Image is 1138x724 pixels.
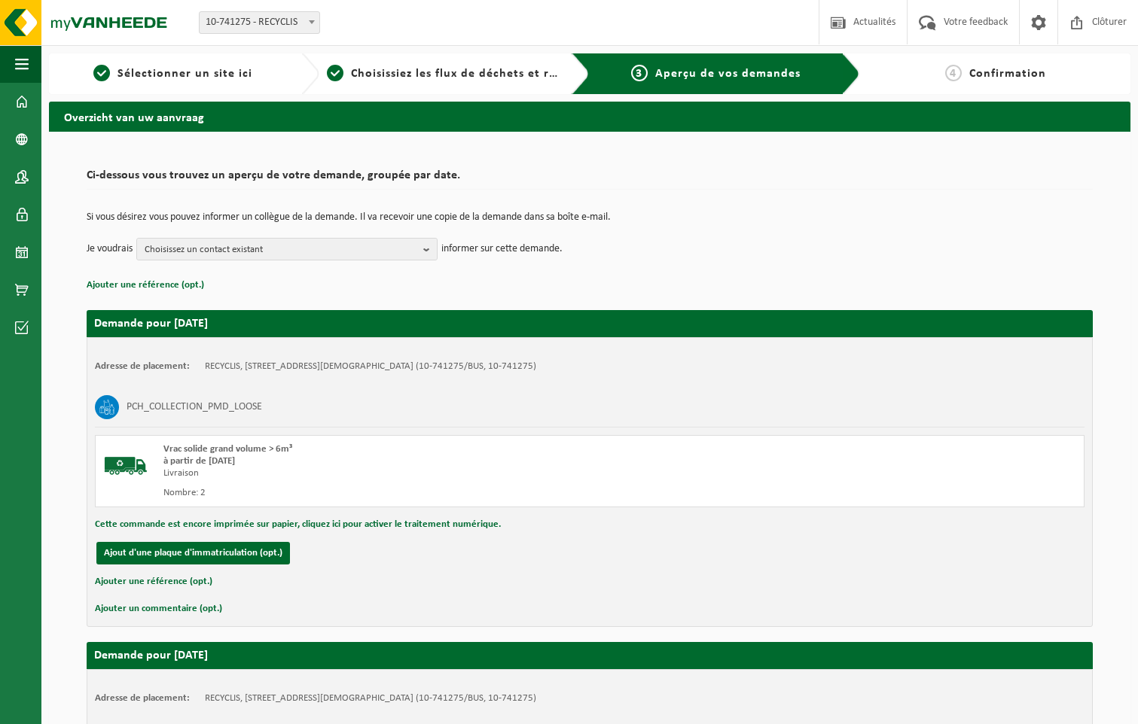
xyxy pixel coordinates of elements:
button: Ajouter une référence (opt.) [87,275,204,295]
span: 4 [945,65,962,81]
span: 1 [93,65,110,81]
img: BL-SO-LV.png [103,443,148,488]
h2: Overzicht van uw aanvraag [49,102,1130,131]
strong: Demande pour [DATE] [94,649,208,662]
button: Ajout d'une plaque d'immatriculation (opt.) [96,542,290,564]
p: informer sur cette demande. [441,238,563,260]
button: Cette commande est encore imprimée sur papier, cliquez ici pour activer le traitement numérique. [95,515,501,534]
span: Aperçu de vos demandes [655,68,801,80]
span: Choisissiez les flux de déchets et récipients [351,68,602,80]
span: Choisissez un contact existant [145,239,417,261]
span: 2 [327,65,343,81]
h2: Ci-dessous vous trouvez un aperçu de votre demande, groupée par date. [87,169,1093,190]
button: Ajouter un commentaire (opt.) [95,599,222,619]
button: Choisissez un contact existant [136,238,438,260]
span: 10-741275 - RECYCLIS [199,11,320,34]
a: 2Choisissiez les flux de déchets et récipients [327,65,560,83]
span: Vrac solide grand volume > 6m³ [163,444,292,454]
strong: à partir de [DATE] [163,456,235,466]
strong: Adresse de placement: [95,361,190,371]
p: Je voudrais [87,238,133,260]
strong: Demande pour [DATE] [94,318,208,330]
h3: PCH_COLLECTION_PMD_LOOSE [127,395,262,419]
td: RECYCLIS, [STREET_ADDRESS][DEMOGRAPHIC_DATA] (10-741275/BUS, 10-741275) [205,692,536,704]
p: Si vous désirez vous pouvez informer un collègue de la demande. Il va recevoir une copie de la de... [87,212,1093,223]
div: Livraison [163,467,650,479]
span: 3 [631,65,648,81]
strong: Adresse de placement: [95,693,190,703]
span: 10-741275 - RECYCLIS [200,12,319,33]
button: Ajouter une référence (opt.) [95,572,212,592]
span: Sélectionner un site ici [117,68,252,80]
div: Nombre: 2 [163,487,650,499]
a: 1Sélectionner un site ici [56,65,289,83]
td: RECYCLIS, [STREET_ADDRESS][DEMOGRAPHIC_DATA] (10-741275/BUS, 10-741275) [205,360,536,373]
span: Confirmation [969,68,1046,80]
